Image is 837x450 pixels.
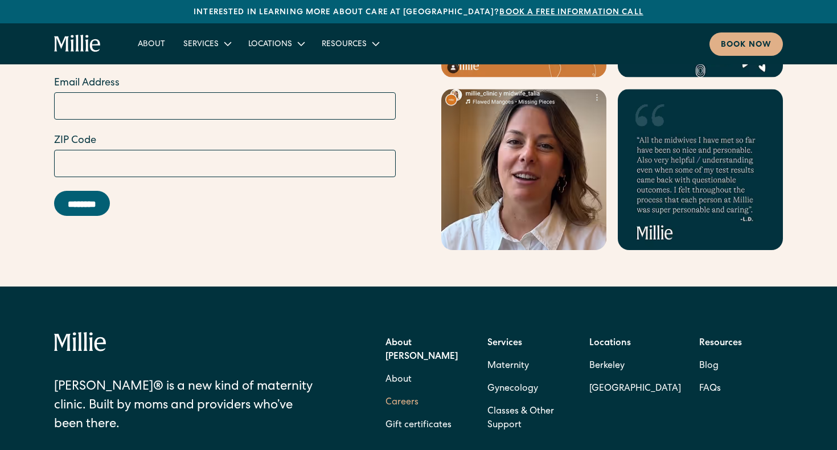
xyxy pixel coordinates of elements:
[487,400,571,437] a: Classes & Other Support
[54,35,101,53] a: home
[487,378,538,400] a: Gynecology
[385,339,458,362] strong: About [PERSON_NAME]
[589,339,631,348] strong: Locations
[709,32,783,56] a: Book now
[487,339,522,348] strong: Services
[54,378,322,435] div: [PERSON_NAME]® is a new kind of maternity clinic. Built by moms and providers who’ve been there.
[499,9,643,17] a: Book a free information call
[54,133,396,149] label: ZIP Code
[589,378,681,400] a: [GEOGRAPHIC_DATA]
[699,378,721,400] a: FAQs
[699,339,742,348] strong: Resources
[699,355,719,378] a: Blog
[385,369,412,391] a: About
[248,39,292,51] div: Locations
[239,34,313,53] div: Locations
[589,355,681,378] a: Berkeley
[385,391,419,414] a: Careers
[313,34,387,53] div: Resources
[721,39,772,51] div: Book now
[385,414,452,437] a: Gift certificates
[322,39,367,51] div: Resources
[129,34,174,53] a: About
[174,34,239,53] div: Services
[487,355,529,378] a: Maternity
[54,76,396,91] label: Email Address
[183,39,219,51] div: Services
